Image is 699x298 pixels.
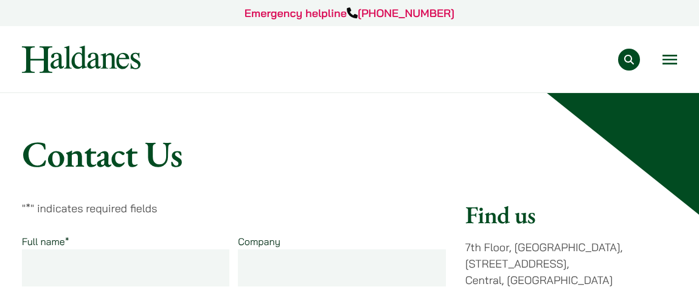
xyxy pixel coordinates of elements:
[238,235,280,248] label: Company
[618,49,640,71] button: Search
[22,132,677,176] h1: Contact Us
[245,6,454,20] a: Emergency helpline[PHONE_NUMBER]
[662,55,677,64] button: Open menu
[22,46,141,73] img: Logo of Haldanes
[465,200,677,229] h2: Find us
[22,235,69,248] label: Full name
[22,200,446,217] p: " " indicates required fields
[465,239,677,288] p: 7th Floor, [GEOGRAPHIC_DATA], [STREET_ADDRESS], Central, [GEOGRAPHIC_DATA]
